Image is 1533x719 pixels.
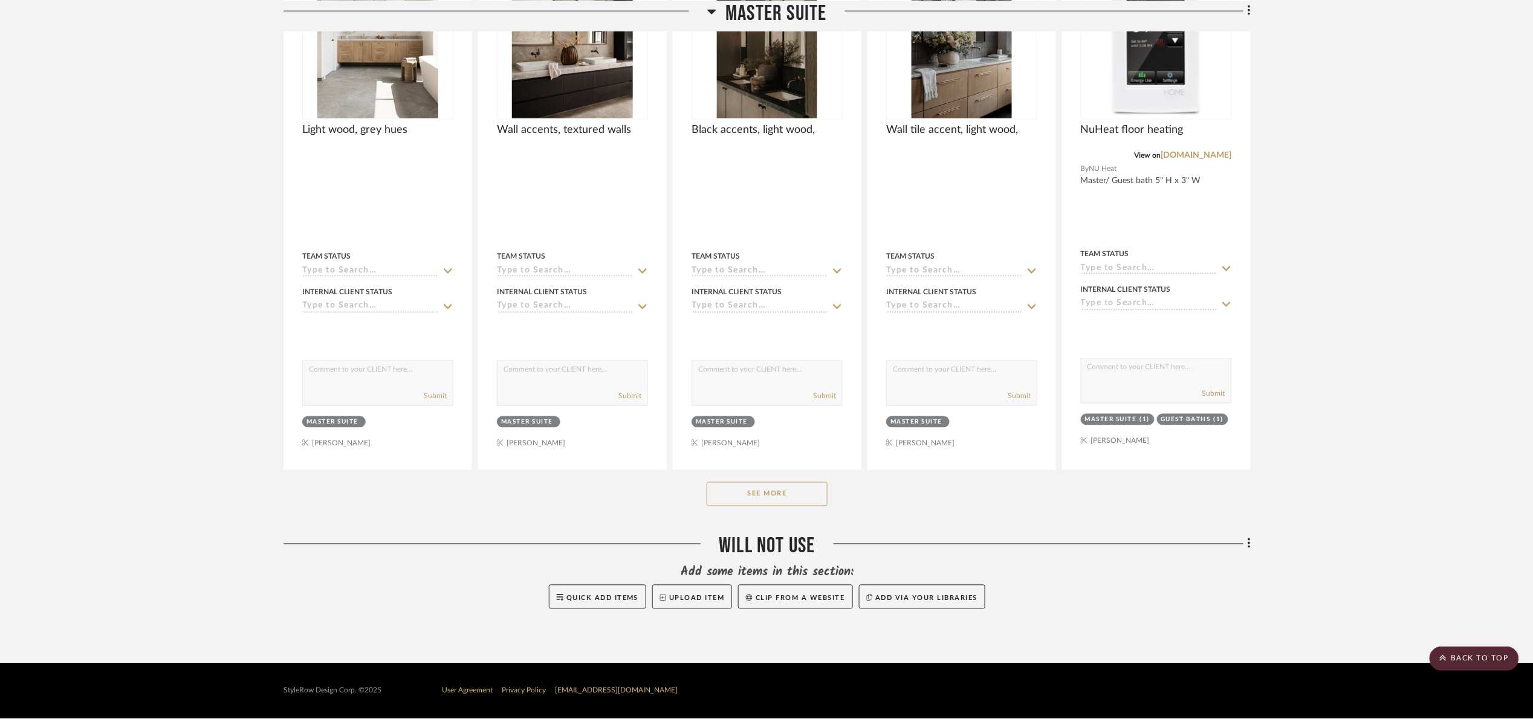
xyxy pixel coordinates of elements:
[692,251,740,262] div: Team Status
[692,286,782,297] div: Internal Client Status
[1081,123,1184,137] span: NuHeat floor heating
[1081,263,1217,275] input: Type to Search…
[707,482,828,506] button: See More
[302,123,407,137] span: Light wood, grey hues
[549,585,647,609] button: Quick Add Items
[1081,284,1171,295] div: Internal Client Status
[1430,646,1519,671] scroll-to-top-button: BACK TO TOP
[302,266,439,277] input: Type to Search…
[813,391,836,402] button: Submit
[692,301,828,313] input: Type to Search…
[692,266,828,277] input: Type to Search…
[1202,389,1225,399] button: Submit
[497,301,634,313] input: Type to Search…
[618,391,641,402] button: Submit
[652,585,732,609] button: Upload Item
[886,251,935,262] div: Team Status
[886,123,1018,137] span: Wall tile accent, light wood,
[1081,299,1217,311] input: Type to Search…
[302,301,439,313] input: Type to Search…
[555,687,678,694] a: [EMAIL_ADDRESS][DOMAIN_NAME]
[306,418,358,427] div: Master Suite
[859,585,986,609] button: Add via your libraries
[1081,163,1089,175] span: By
[1161,151,1232,160] a: [DOMAIN_NAME]
[1008,391,1031,402] button: Submit
[1085,416,1137,425] div: Master Suite
[886,286,976,297] div: Internal Client Status
[1081,248,1129,259] div: Team Status
[1214,416,1224,425] div: (1)
[497,286,587,297] div: Internal Client Status
[1089,163,1117,175] span: NU Heat
[886,301,1023,313] input: Type to Search…
[890,418,942,427] div: Master Suite
[502,687,546,694] a: Privacy Policy
[302,251,351,262] div: Team Status
[696,418,748,427] div: Master Suite
[738,585,852,609] button: Clip from a website
[424,391,447,402] button: Submit
[442,687,493,694] a: User Agreement
[284,686,381,695] div: StyleRow Design Corp. ©2025
[1140,416,1150,425] div: (1)
[302,286,392,297] div: Internal Client Status
[566,595,639,602] span: Quick Add Items
[1135,152,1161,159] span: View on
[1161,416,1211,425] div: Guest Baths
[497,251,545,262] div: Team Status
[692,123,815,137] span: Black accents, light wood,
[497,266,634,277] input: Type to Search…
[886,266,1023,277] input: Type to Search…
[284,564,1251,581] div: Add some items in this section:
[497,123,631,137] span: Wall accents, textured walls
[501,418,553,427] div: Master Suite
